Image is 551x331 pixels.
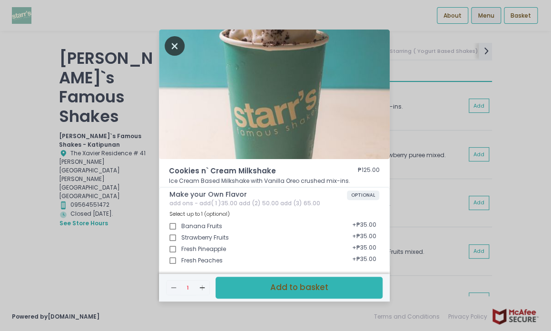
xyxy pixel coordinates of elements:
[216,277,383,298] button: Add to basket
[169,166,327,177] span: Cookies n` Cream Milkshake
[169,200,379,207] div: add ons - add( 1 )35.00 add (2) 50.00 add (3) 65.00
[349,252,379,269] div: + ₱35.00
[347,191,379,200] span: OPTIONAL
[169,210,230,218] span: Select up to 1 (optional)
[159,30,390,159] img: Cookies n` Cream Milkshake
[358,166,380,177] div: ₱125.00
[349,263,379,281] div: + ₱35.00
[349,229,379,246] div: + ₱35.00
[169,177,380,185] p: Ice Cream Based Milkshake with Vanilla Oreo crushed mix-ins.
[349,241,379,258] div: + ₱35.00
[169,191,347,199] span: Make your Own Flavor
[349,218,379,235] div: + ₱35.00
[165,41,185,50] button: Close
